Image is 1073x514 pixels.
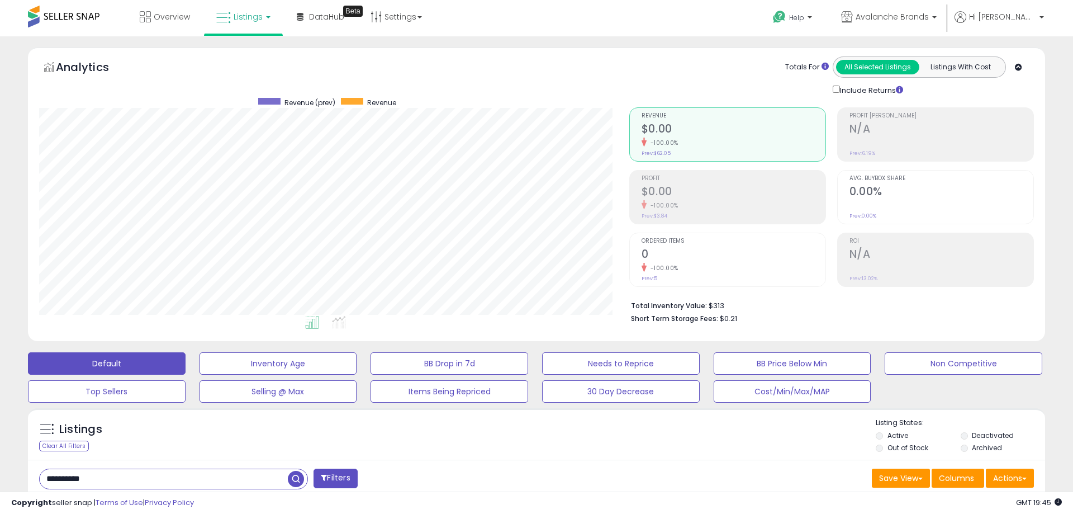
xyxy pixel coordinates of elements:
[642,122,825,138] h2: $0.00
[28,380,186,403] button: Top Sellers
[764,2,823,36] a: Help
[642,248,825,263] h2: 0
[836,60,919,74] button: All Selected Listings
[642,176,825,182] span: Profit
[145,497,194,508] a: Privacy Policy
[11,498,194,508] div: seller snap | |
[647,139,678,147] small: -100.00%
[642,213,667,219] small: Prev: $3.84
[1016,497,1062,508] span: 2025-09-12 19:45 GMT
[849,213,876,219] small: Prev: 0.00%
[849,185,1033,200] h2: 0.00%
[824,83,917,96] div: Include Returns
[969,11,1036,22] span: Hi [PERSON_NAME]
[849,113,1033,119] span: Profit [PERSON_NAME]
[887,443,928,452] label: Out of Stock
[714,352,871,375] button: BB Price Below Min
[955,11,1044,36] a: Hi [PERSON_NAME]
[642,150,671,157] small: Prev: $62.05
[856,11,929,22] span: Avalanche Brands
[720,313,737,324] span: $0.21
[972,443,1002,452] label: Archived
[642,185,825,200] h2: $0.00
[59,422,102,437] h5: Listings
[642,113,825,119] span: Revenue
[367,98,396,107] span: Revenue
[631,298,1025,312] li: $313
[11,497,52,508] strong: Copyright
[154,11,190,22] span: Overview
[542,380,700,403] button: 30 Day Decrease
[849,122,1033,138] h2: N/A
[647,201,678,210] small: -100.00%
[876,418,1044,428] p: Listing States:
[200,380,357,403] button: Selling @ Max
[972,431,1014,440] label: Deactivated
[887,431,908,440] label: Active
[932,469,984,488] button: Columns
[371,352,528,375] button: BB Drop in 7d
[772,10,786,24] i: Get Help
[234,11,263,22] span: Listings
[39,441,89,451] div: Clear All Filters
[647,264,678,272] small: -100.00%
[714,380,871,403] button: Cost/Min/Max/MAP
[849,248,1033,263] h2: N/A
[849,238,1033,244] span: ROI
[28,352,186,375] button: Default
[200,352,357,375] button: Inventory Age
[785,62,829,73] div: Totals For
[642,275,657,282] small: Prev: 5
[789,13,804,22] span: Help
[96,497,143,508] a: Terms of Use
[939,473,974,484] span: Columns
[986,469,1034,488] button: Actions
[542,352,700,375] button: Needs to Reprice
[314,469,357,488] button: Filters
[309,11,344,22] span: DataHub
[849,150,875,157] small: Prev: 6.19%
[642,238,825,244] span: Ordered Items
[284,98,335,107] span: Revenue (prev)
[631,314,718,323] b: Short Term Storage Fees:
[849,275,877,282] small: Prev: 13.02%
[371,380,528,403] button: Items Being Repriced
[849,176,1033,182] span: Avg. Buybox Share
[343,6,363,17] div: Tooltip anchor
[885,352,1042,375] button: Non Competitive
[631,301,707,310] b: Total Inventory Value:
[919,60,1002,74] button: Listings With Cost
[56,59,131,78] h5: Analytics
[872,469,930,488] button: Save View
